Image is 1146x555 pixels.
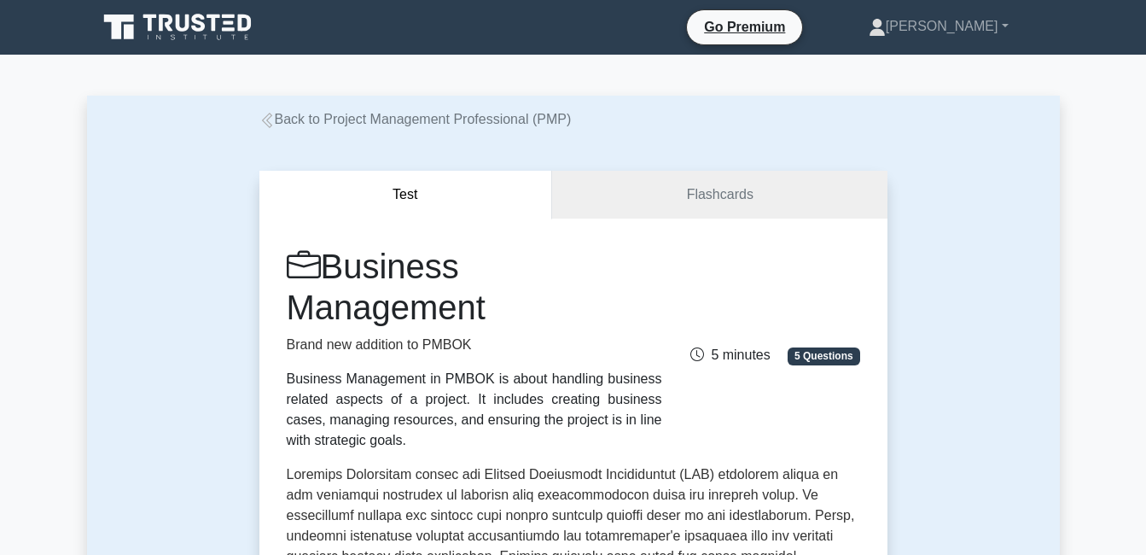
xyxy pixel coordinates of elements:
a: Go Premium [694,16,795,38]
button: Test [259,171,553,219]
span: 5 Questions [788,348,859,365]
div: Business Management in PMBOK is about handling business related aspects of a project. It includes... [287,369,662,451]
h1: Business Management [287,246,662,328]
a: Flashcards [552,171,887,219]
span: 5 minutes [690,348,770,362]
p: Brand new addition to PMBOK [287,335,662,355]
a: [PERSON_NAME] [828,9,1050,44]
a: Back to Project Management Professional (PMP) [259,112,572,126]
